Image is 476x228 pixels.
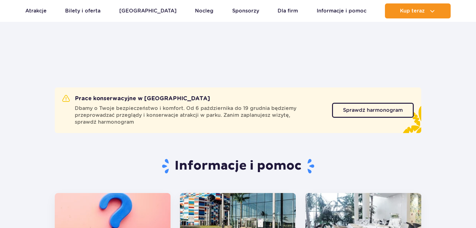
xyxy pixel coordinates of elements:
a: Sponsorzy [232,3,259,18]
a: Bilety i oferta [65,3,100,18]
a: Nocleg [195,3,213,18]
a: Atrakcje [25,3,47,18]
a: Informacje i pomoc [317,3,366,18]
a: Sprawdź harmonogram [332,103,414,118]
span: Dbamy o Twoje bezpieczeństwo i komfort. Od 6 października do 19 grudnia będziemy przeprowadzać pr... [75,105,325,126]
button: Kup teraz [385,3,451,18]
a: Dla firm [278,3,298,18]
h1: Informacje i pomoc [55,158,421,174]
h2: Prace konserwacyjne w [GEOGRAPHIC_DATA] [62,95,210,102]
a: [GEOGRAPHIC_DATA] [119,3,177,18]
span: Kup teraz [400,8,425,14]
span: Sprawdź harmonogram [343,108,403,113]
